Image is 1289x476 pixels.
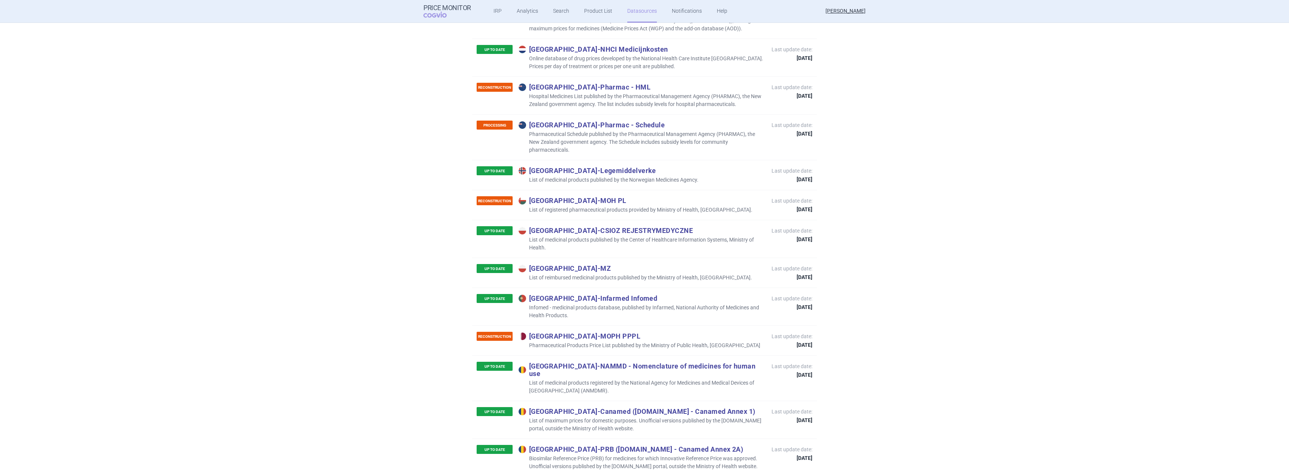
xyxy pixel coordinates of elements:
[772,446,812,461] p: Last update date:
[519,274,752,282] p: List of reimbursed medicinal products published by the Ministry of Health, [GEOGRAPHIC_DATA].
[477,121,513,130] p: PROCESSING
[772,237,812,242] strong: [DATE]
[772,304,812,310] strong: [DATE]
[519,166,698,175] p: [GEOGRAPHIC_DATA] - Legemiddelverke
[519,197,526,204] img: Oman
[519,236,764,252] p: List of medicinal products published by the Center of Healthcare Information Systems, Ministry of...
[772,372,812,378] strong: [DATE]
[772,455,812,461] strong: [DATE]
[519,84,526,91] img: New Zealand
[519,362,764,378] p: [GEOGRAPHIC_DATA] - NAMMD - Nomenclature of medicines for human use
[519,304,764,319] p: Infomed - medicinal products database, published by Infarmed, National Authority of Medicines and...
[519,206,752,214] p: List of registered pharmaceutical products provided by Ministry of Health, [GEOGRAPHIC_DATA].
[772,227,812,242] p: Last update date:
[519,46,526,53] img: Netherlands
[423,4,471,12] strong: Price Monitor
[477,226,513,235] p: UP TO DATE
[519,55,764,70] p: Online database of drug prices developed by the National Health Care Institute [GEOGRAPHIC_DATA]....
[519,264,752,272] p: [GEOGRAPHIC_DATA] - MZ
[772,131,812,136] strong: [DATE]
[519,417,764,433] p: List of maximum prices for domestic purposes. Unofficial versions published by the [DOMAIN_NAME] ...
[772,46,812,61] p: Last update date:
[772,84,812,98] p: Last update date:
[477,83,513,92] p: RECONSTRUCTION
[519,295,526,302] img: Portugal
[772,295,812,310] p: Last update date:
[477,445,513,454] p: UP TO DATE
[772,333,812,348] p: Last update date:
[772,265,812,280] p: Last update date:
[477,264,513,273] p: UP TO DATE
[519,93,764,108] p: Hospital Medicines List published by the Pharmaceutical Management Agency (PHARMAC), the New Zeal...
[519,379,764,395] p: List of medicinal products registered by the National Agency for Medicines and Medical Devices of...
[772,93,812,98] strong: [DATE]
[477,294,513,303] p: UP TO DATE
[519,45,764,53] p: [GEOGRAPHIC_DATA] - NHCI Medicijnkosten
[519,227,526,234] img: Poland
[519,121,526,129] img: New Zealand
[772,167,812,182] p: Last update date:
[519,226,764,234] p: [GEOGRAPHIC_DATA] - CSIOZ REJESTRYMEDYCZNE
[423,4,471,18] a: Price MonitorCOGVIO
[423,12,457,18] span: COGVIO
[477,362,513,371] p: UP TO DATE
[519,366,526,374] img: Romania
[519,83,764,91] p: [GEOGRAPHIC_DATA] - Pharmac - HML
[519,121,764,129] p: [GEOGRAPHIC_DATA] - Pharmac - Schedule
[477,196,513,205] p: RECONSTRUCTION
[772,363,812,378] p: Last update date:
[772,275,812,280] strong: [DATE]
[519,130,764,154] p: Pharmaceutical Schedule published by the Pharmaceutical Management Agency (PHARMAC), the New Zeal...
[519,342,760,349] p: Pharmaceutical Products Price List published by the Ministry of Public Health, [GEOGRAPHIC_DATA]
[477,45,513,54] p: UP TO DATE
[772,197,812,212] p: Last update date:
[477,407,513,416] p: UP TO DATE
[772,121,812,136] p: Last update date:
[519,196,752,204] p: [GEOGRAPHIC_DATA] - MOH PL
[519,445,764,453] p: [GEOGRAPHIC_DATA] - PRB ([DOMAIN_NAME] - Canamed Annex 2A)
[772,55,812,61] strong: [DATE]
[772,408,812,423] p: Last update date:
[519,408,526,415] img: Romania
[477,166,513,175] p: UP TO DATE
[519,265,526,272] img: Poland
[519,446,526,453] img: Romania
[519,333,526,340] img: Qatar
[519,294,764,302] p: [GEOGRAPHIC_DATA] - Infarmed Infomed
[772,418,812,423] strong: [DATE]
[772,207,812,212] strong: [DATE]
[519,167,526,175] img: Norway
[519,407,764,415] p: [GEOGRAPHIC_DATA] - Canamed ([DOMAIN_NAME] - Canamed Annex 1)
[477,332,513,341] p: RECONSTRUCTION
[772,342,812,348] strong: [DATE]
[519,176,698,184] p: List of medicinal products published by the Norwegian Medicines Agency.
[519,332,760,340] p: [GEOGRAPHIC_DATA] - MOPH PPPL
[772,177,812,182] strong: [DATE]
[519,455,764,470] p: Biosimilar Reference Price (PRB) for medicines for which Innovative Reference Price was approved....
